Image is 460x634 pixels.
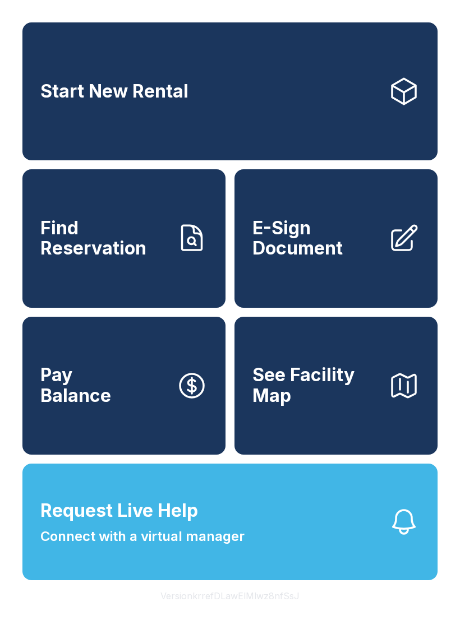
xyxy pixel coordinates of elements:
span: See Facility Map [252,365,379,406]
button: PayBalance [22,317,226,455]
span: Start New Rental [40,81,188,102]
span: Request Live Help [40,497,198,524]
button: Request Live HelpConnect with a virtual manager [22,464,438,580]
span: Connect with a virtual manager [40,526,245,547]
button: VersionkrrefDLawElMlwz8nfSsJ [151,580,309,612]
a: Find Reservation [22,169,226,307]
span: E-Sign Document [252,218,379,259]
a: Start New Rental [22,22,438,160]
span: Find Reservation [40,218,167,259]
button: See Facility Map [234,317,438,455]
span: Pay Balance [40,365,111,406]
a: E-Sign Document [234,169,438,307]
